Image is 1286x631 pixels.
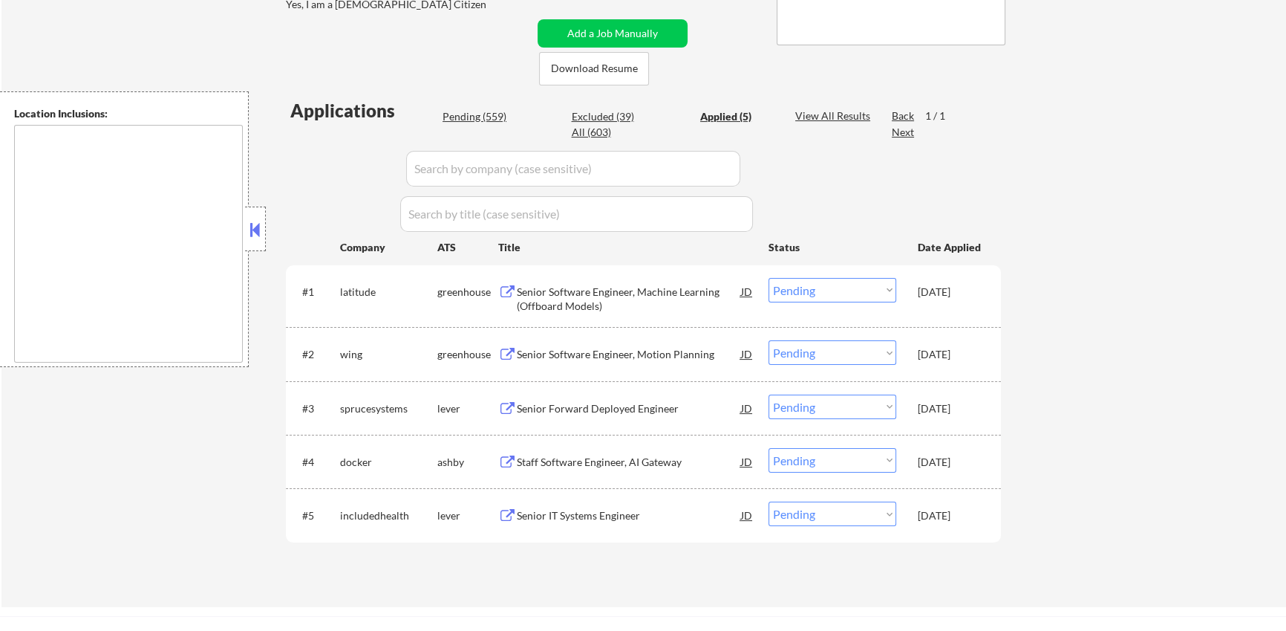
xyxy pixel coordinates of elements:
div: Senior Software Engineer, Motion Planning [517,347,741,362]
div: JD [740,395,754,421]
div: Pending (559) [443,109,517,124]
div: #4 [302,455,328,470]
input: Search by title (case sensitive) [400,196,753,232]
div: sprucesystems [340,401,437,416]
div: [DATE] [918,401,983,416]
div: wing [340,347,437,362]
div: [DATE] [918,508,983,523]
div: All (603) [571,125,645,140]
div: greenhouse [437,347,498,362]
div: Date Applied [918,240,983,255]
div: lever [437,401,498,416]
div: latitude [340,285,437,300]
div: [DATE] [918,455,983,470]
div: Senior Software Engineer, Machine Learning (Offboard Models) [517,285,741,314]
div: Status [768,233,896,260]
div: [DATE] [918,347,983,362]
div: #3 [302,401,328,416]
input: Search by company (case sensitive) [406,151,740,187]
div: Back [892,109,915,123]
div: #5 [302,508,328,523]
div: Next [892,125,915,140]
div: Applied (5) [700,109,774,124]
div: includedhealth [340,508,437,523]
div: [DATE] [918,285,983,300]
div: Title [498,240,754,255]
div: Applications [290,102,437,120]
div: Staff Software Engineer, AI Gateway [517,455,741,470]
div: docker [340,455,437,470]
div: greenhouse [437,285,498,300]
div: JD [740,448,754,475]
div: Company [340,240,437,255]
div: 1 / 1 [925,109,959,123]
div: Location Inclusions: [14,106,243,121]
div: #2 [302,347,328,362]
button: Add a Job Manually [538,19,688,48]
div: JD [740,502,754,528]
div: lever [437,508,498,523]
div: Excluded (39) [571,109,645,124]
div: #1 [302,285,328,300]
div: Senior IT Systems Engineer [517,508,741,523]
div: Senior Forward Deployed Engineer [517,401,741,416]
div: ashby [437,455,498,470]
div: JD [740,340,754,367]
div: JD [740,278,754,305]
button: Download Resume [539,52,649,85]
div: View All Results [795,109,875,123]
div: ATS [437,240,498,255]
